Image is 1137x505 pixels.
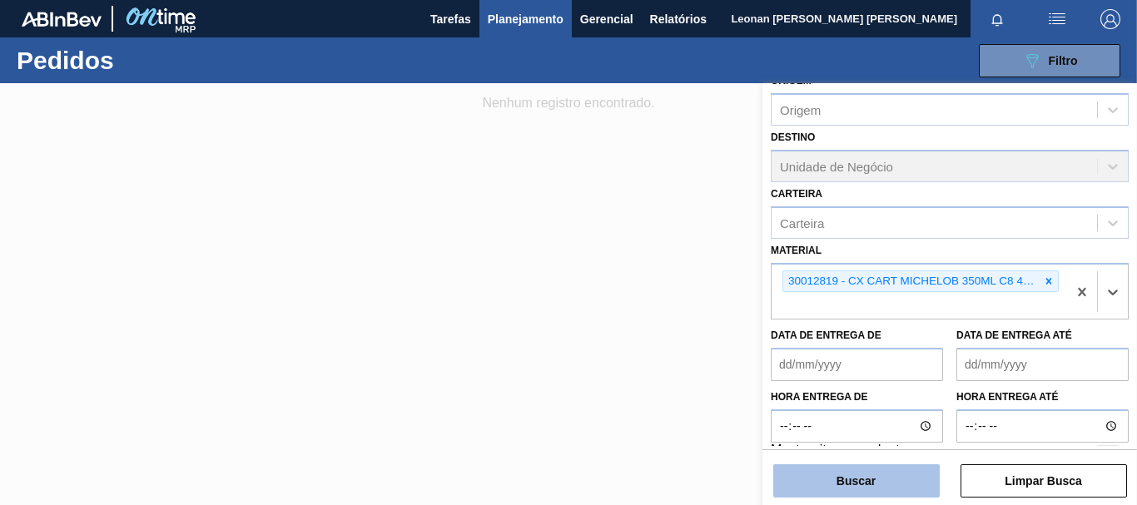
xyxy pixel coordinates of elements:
label: Hora entrega até [956,385,1129,409]
button: Filtro [979,44,1120,77]
span: Filtro [1049,54,1078,67]
span: Relatórios [650,9,707,29]
input: dd/mm/yyyy [771,348,943,381]
span: Planejamento [488,9,564,29]
input: dd/mm/yyyy [956,348,1129,381]
label: Mostrar itens pendentes [771,443,914,463]
button: Notificações [971,7,1024,31]
label: Destino [771,131,815,143]
div: 30012819 - CX CART MICHELOB 350ML C8 429 298 G [783,271,1040,292]
span: Gerencial [580,9,633,29]
label: Data de Entrega até [956,329,1072,341]
div: Carteira [780,215,824,230]
label: Hora entrega de [771,385,943,409]
label: Data de Entrega de [771,329,881,341]
img: TNhmsLtSVTkK8tSr43FrP2fwEKptu5GPRR3wAAAABJRU5ErkJggg== [22,12,102,27]
img: userActions [1047,9,1067,29]
img: Logout [1100,9,1120,29]
div: Origem [780,103,821,117]
h1: Pedidos [17,51,250,70]
label: Carteira [771,188,822,200]
label: Material [771,245,822,256]
span: Tarefas [430,9,471,29]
